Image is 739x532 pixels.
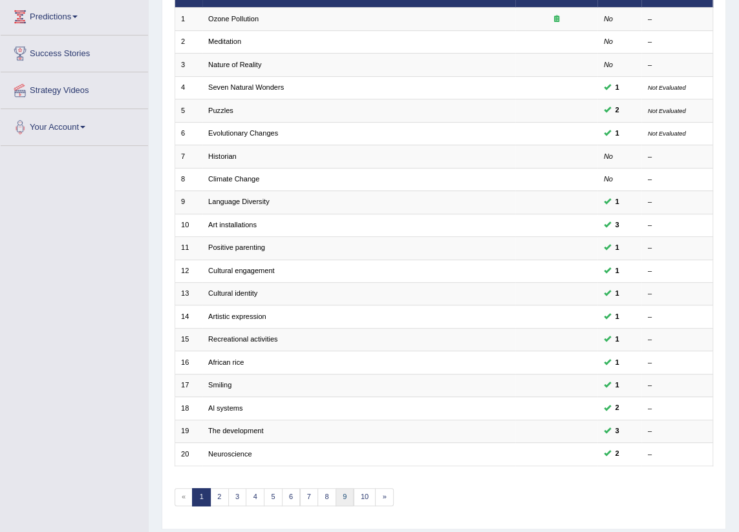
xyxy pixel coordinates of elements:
[208,335,277,343] a: Recreational activities
[648,266,707,276] div: –
[611,220,623,231] span: You can still take this question
[175,443,202,466] td: 20
[208,381,231,389] a: Smiling
[175,76,202,99] td: 4
[648,84,686,91] small: Not Evaluated
[175,420,202,442] td: 19
[648,60,707,70] div: –
[648,243,707,253] div: –
[264,488,283,506] a: 5
[648,449,707,460] div: –
[208,107,233,114] a: Puzzles
[648,426,707,436] div: –
[648,312,707,322] div: –
[336,488,354,506] a: 9
[317,488,336,506] a: 8
[300,488,319,506] a: 7
[175,99,202,122] td: 5
[175,145,202,168] td: 7
[208,427,263,435] a: The development
[175,168,202,190] td: 8
[648,220,707,230] div: –
[175,488,193,506] span: «
[611,265,623,277] span: You can still take this question
[604,175,613,183] em: No
[208,198,270,205] a: Language Diversity
[611,288,623,300] span: You can still take this question
[648,37,707,47] div: –
[1,36,148,68] a: Success Stories
[648,107,686,114] small: Not Evaluated
[604,61,613,68] em: No
[208,83,284,91] a: Seven Natural Wonders
[175,328,202,351] td: 15
[175,30,202,53] td: 2
[648,130,686,137] small: Not Evaluated
[611,196,623,208] span: You can still take this question
[1,72,148,105] a: Strategy Videos
[208,152,237,160] a: Historian
[208,404,242,412] a: Al systems
[175,397,202,420] td: 18
[208,61,261,68] a: Nature of Reality
[210,488,229,506] a: 2
[648,289,707,299] div: –
[175,305,202,328] td: 14
[175,54,202,76] td: 3
[648,404,707,414] div: –
[648,14,707,25] div: –
[604,15,613,23] em: No
[175,122,202,145] td: 6
[282,488,301,506] a: 6
[208,450,252,458] a: Neuroscience
[611,425,623,437] span: You can still take this question
[648,152,707,162] div: –
[375,488,394,506] a: »
[228,488,247,506] a: 3
[648,380,707,391] div: –
[611,448,623,460] span: You can still take this question
[175,260,202,282] td: 12
[208,312,266,320] a: Artistic expression
[208,267,275,274] a: Cultural engagement
[208,289,257,297] a: Cultural identity
[192,488,211,506] a: 1
[175,237,202,260] td: 11
[611,128,623,139] span: You can still take this question
[175,191,202,214] td: 9
[208,129,278,137] a: Evolutionary Changes
[611,242,623,254] span: You can still take this question
[604,152,613,160] em: No
[604,37,613,45] em: No
[648,174,707,185] div: –
[208,243,265,251] a: Positive parenting
[611,311,623,323] span: You can still take this question
[354,488,376,506] a: 10
[208,358,244,366] a: African rice
[208,37,241,45] a: Meditation
[175,214,202,236] td: 10
[521,14,592,25] div: Exam occurring question
[648,334,707,345] div: –
[208,221,257,229] a: Art installations
[611,402,623,414] span: You can still take this question
[611,105,623,116] span: You can still take this question
[175,283,202,305] td: 13
[175,8,202,30] td: 1
[611,334,623,345] span: You can still take this question
[611,380,623,391] span: You can still take this question
[175,351,202,374] td: 16
[208,15,259,23] a: Ozone Pollution
[611,82,623,94] span: You can still take this question
[648,197,707,207] div: –
[1,109,148,141] a: Your Account
[611,357,623,369] span: You can still take this question
[208,175,259,183] a: Climate Change
[175,374,202,396] td: 17
[648,358,707,368] div: –
[246,488,264,506] a: 4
